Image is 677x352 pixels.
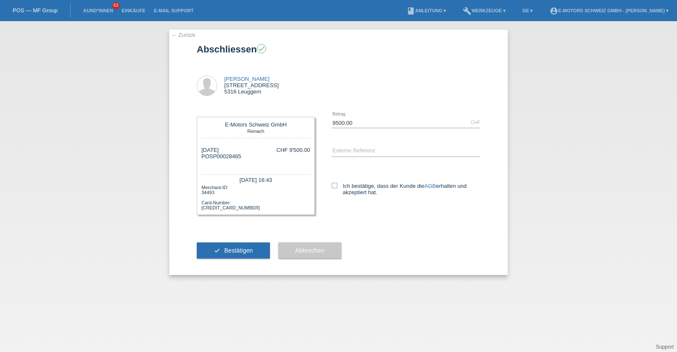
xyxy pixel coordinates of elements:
a: buildWerkzeuge ▾ [459,8,510,13]
div: [DATE] POSP00028465 [201,147,241,166]
a: DE ▾ [518,8,537,13]
div: E-Motors Schweiz GmbH [204,121,308,128]
a: POS — MF Group [13,7,58,14]
i: build [463,7,471,15]
a: account_circleE-Motors Schweiz GmbH - [PERSON_NAME] ▾ [545,8,673,13]
a: Kund*innen [79,8,117,13]
div: Reinach [204,128,308,134]
i: check [214,247,220,254]
a: [PERSON_NAME] [224,76,270,82]
button: check Bestätigen [197,242,270,258]
div: Merchant-ID: 34493 Card-Number: [CREDIT_CARD_NUMBER] [201,184,310,210]
h1: Abschliessen [197,44,480,55]
a: ← Zurück [171,32,195,38]
span: 63 [112,2,120,9]
div: CHF 9'500.00 [276,147,310,153]
div: CHF [471,120,480,125]
i: account_circle [550,7,558,15]
span: Abbrechen [295,247,325,254]
a: AGB [424,183,436,189]
div: [DATE] 16:43 [201,174,310,184]
label: Ich bestätige, dass der Kunde die erhalten und akzeptiert hat. [332,183,480,195]
button: Abbrechen [278,242,341,258]
div: [STREET_ADDRESS] 5316 Leuggern [224,76,279,95]
a: E-Mail Support [150,8,198,13]
a: bookAnleitung ▾ [402,8,450,13]
a: Support [656,344,674,350]
i: check [258,45,265,52]
span: Bestätigen [224,247,253,254]
i: book [407,7,415,15]
a: Einkäufe [117,8,149,13]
